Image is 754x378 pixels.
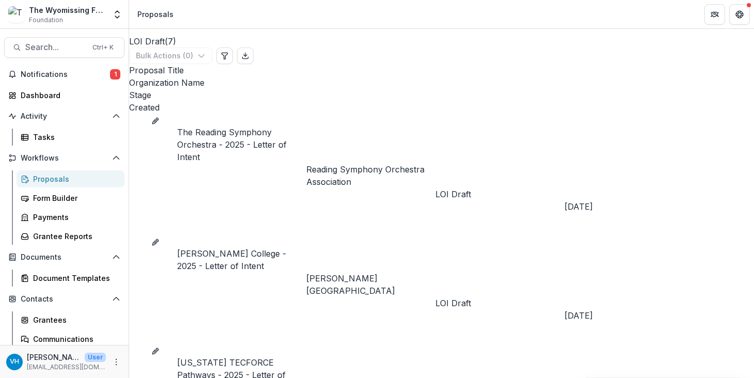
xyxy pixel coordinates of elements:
[25,42,86,52] span: Search...
[17,270,124,287] a: Document Templates
[129,89,754,101] div: Stage
[133,7,178,22] nav: breadcrumb
[27,363,106,372] p: [EMAIL_ADDRESS][DOMAIN_NAME]
[4,291,124,307] button: Open Contacts
[21,112,108,121] span: Activity
[129,101,754,114] div: Created
[10,358,19,365] div: Valeri Harteg
[21,295,108,304] span: Contacts
[177,126,306,163] a: The Reading Symphony Orchestra - 2025 - Letter of Intent
[564,200,694,213] div: [DATE]
[4,87,124,104] a: Dashboard
[435,297,471,309] span: LOI Draft
[33,314,116,325] div: Grantees
[4,37,124,58] button: Search...
[21,90,116,101] div: Dashboard
[110,356,122,368] button: More
[237,48,254,64] button: Export table data
[33,132,116,143] div: Tasks
[90,42,116,53] div: Ctrl + K
[177,247,306,272] a: [PERSON_NAME] College - 2025 - Letter of Intent
[17,228,124,245] a: Grantee Reports
[27,352,81,363] p: [PERSON_NAME]
[129,64,754,76] div: Proposal Title
[21,70,110,79] span: Notifications
[704,4,725,25] button: Partners
[137,9,174,20] div: Proposals
[4,108,124,124] button: Open Activity
[29,5,106,15] div: The Wyomissing Foundation
[151,114,160,126] button: edit
[17,311,124,328] a: Grantees
[17,190,124,207] a: Form Builder
[151,235,160,247] button: edit
[110,69,120,80] span: 1
[33,231,116,242] div: Grantee Reports
[435,188,471,200] span: LOI Draft
[33,273,116,283] div: Document Templates
[129,76,754,89] div: Organization Name
[306,163,435,188] a: Reading Symphony Orchestra Association
[85,353,106,362] p: User
[4,249,124,265] button: Open Documents
[8,6,25,23] img: The Wyomissing Foundation
[4,66,124,83] button: Notifications1
[129,48,212,64] button: Bulk Actions (0)
[17,209,124,226] a: Payments
[216,48,233,64] button: Edit table settings
[33,212,116,223] div: Payments
[110,4,124,25] button: Open entity switcher
[21,253,108,262] span: Documents
[21,154,108,163] span: Workflows
[564,309,694,322] div: [DATE]
[4,150,124,166] button: Open Workflows
[33,174,116,184] div: Proposals
[17,330,124,348] a: Communications
[33,193,116,203] div: Form Builder
[17,170,124,187] a: Proposals
[729,4,750,25] button: Get Help
[306,272,435,297] a: [PERSON_NAME][GEOGRAPHIC_DATA]
[151,344,160,356] button: edit
[17,129,124,146] a: Tasks
[33,334,116,344] div: Communications
[29,15,63,25] span: Foundation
